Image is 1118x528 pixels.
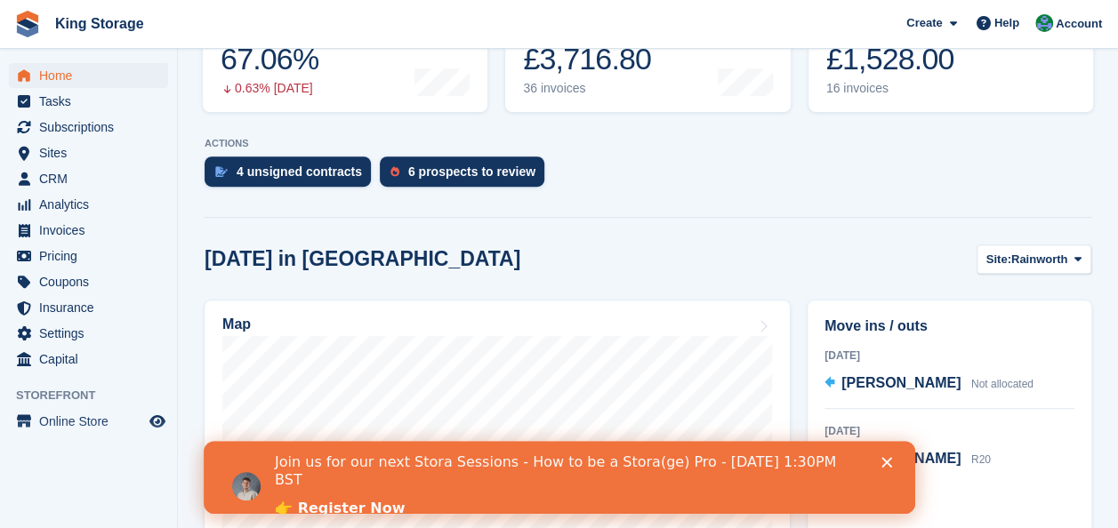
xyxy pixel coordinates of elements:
a: menu [9,192,168,217]
img: John King [1035,14,1053,32]
div: £1,528.00 [826,41,954,77]
a: menu [9,321,168,346]
div: [DATE] [824,423,1074,439]
div: 36 invoices [523,81,656,96]
div: 4 unsigned contracts [237,164,362,179]
h2: [DATE] in [GEOGRAPHIC_DATA] [205,247,520,271]
div: Close [678,16,696,27]
a: menu [9,295,168,320]
span: Subscriptions [39,115,146,140]
span: Coupons [39,269,146,294]
div: 6 prospects to review [408,164,535,179]
span: Help [994,14,1019,32]
h2: Move ins / outs [824,316,1074,337]
a: menu [9,115,168,140]
span: CRM [39,166,146,191]
span: Invoices [39,218,146,243]
span: Capital [39,347,146,372]
span: [PERSON_NAME] [841,375,961,390]
div: 67.06% [221,41,318,77]
span: Sites [39,140,146,165]
span: Storefront [16,387,177,404]
a: menu [9,166,168,191]
span: Create [906,14,942,32]
h2: Map [222,316,251,332]
a: menu [9,409,168,434]
button: Site: Rainworth [977,244,1091,274]
a: 6 prospects to review [380,156,553,196]
a: menu [9,218,168,243]
a: menu [9,89,168,114]
iframe: Intercom live chat banner [204,441,915,514]
a: [PERSON_NAME] Not allocated [824,372,1034,396]
img: stora-icon-8386f47178a22dfd0bd8f6a31ec36ba5ce8667c1dd55bd0f319d3a0aa187defe.svg [14,11,41,37]
img: prospect-51fa495bee0391a8d652442698ab0144808aea92771e9ea1ae160a38d050c398.svg [390,166,399,177]
span: Home [39,63,146,88]
span: Insurance [39,295,146,320]
a: 👉 Register Now [71,59,201,78]
span: Settings [39,321,146,346]
span: Account [1056,15,1102,33]
span: Rainworth [1011,251,1068,268]
a: menu [9,63,168,88]
span: Pricing [39,244,146,268]
a: menu [9,244,168,268]
a: menu [9,269,168,294]
span: Site: [986,251,1011,268]
a: King Storage [48,9,151,38]
div: [DATE] [824,348,1074,364]
p: ACTIONS [205,138,1091,149]
span: Online Store [39,409,146,434]
span: Tasks [39,89,146,114]
div: £3,716.80 [523,41,656,77]
a: menu [9,140,168,165]
a: menu [9,347,168,372]
span: Analytics [39,192,146,217]
span: Not allocated [971,378,1034,390]
div: 0.63% [DATE] [221,81,318,96]
div: 16 invoices [826,81,954,96]
a: [PERSON_NAME] R20 [824,448,991,471]
span: R20 [971,453,991,466]
a: Preview store [147,411,168,432]
a: 4 unsigned contracts [205,156,380,196]
img: contract_signature_icon-13c848040528278c33f63329250d36e43548de30e8caae1d1a13099fd9432cc5.svg [215,166,228,177]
